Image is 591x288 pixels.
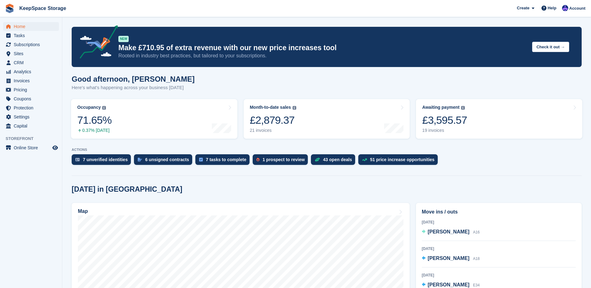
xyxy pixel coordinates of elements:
h2: Map [78,209,88,214]
p: Here's what's happening across your business [DATE] [72,84,195,91]
span: CRM [14,58,51,67]
a: menu [3,103,59,112]
img: icon-info-grey-7440780725fd019a000dd9b08b2336e03edf1995a4989e88bcd33f0948082b44.svg [461,106,465,110]
div: [DATE] [422,246,576,252]
div: 21 invoices [250,128,296,133]
img: price_increase_opportunities-93ffe204e8149a01c8c9dc8f82e8f89637d9d84a8eef4429ea346261dce0b2c0.svg [362,158,367,161]
a: 6 unsigned contracts [134,154,195,168]
a: menu [3,76,59,85]
span: Coupons [14,94,51,103]
div: Awaiting payment [422,105,460,110]
div: [DATE] [422,272,576,278]
div: 0.37% [DATE] [77,128,112,133]
img: Chloe Clark [562,5,568,11]
div: 43 open deals [323,157,352,162]
img: contract_signature_icon-13c848040528278c33f63329250d36e43548de30e8caae1d1a13099fd9432cc5.svg [138,158,142,161]
a: Preview store [51,144,59,151]
img: prospect-51fa495bee0391a8d652442698ab0144808aea92771e9ea1ae160a38d050c398.svg [256,158,260,161]
a: menu [3,40,59,49]
a: menu [3,122,59,130]
span: A16 [473,230,479,234]
a: menu [3,67,59,76]
img: verify_identity-adf6edd0f0f0b5bbfe63781bf79b02c33cf7c696d77639b501bdc392416b5a36.svg [75,158,80,161]
a: Awaiting payment £3,595.57 19 invoices [416,99,582,139]
div: 71.65% [77,114,112,127]
img: icon-info-grey-7440780725fd019a000dd9b08b2336e03edf1995a4989e88bcd33f0948082b44.svg [102,106,106,110]
a: 1 prospect to review [253,154,311,168]
a: menu [3,31,59,40]
p: ACTIONS [72,148,582,152]
span: Settings [14,113,51,121]
h1: Good afternoon, [PERSON_NAME] [72,75,195,83]
a: menu [3,85,59,94]
span: Subscriptions [14,40,51,49]
a: 7 unverified identities [72,154,134,168]
a: menu [3,94,59,103]
div: 7 tasks to complete [206,157,246,162]
img: task-75834270c22a3079a89374b754ae025e5fb1db73e45f91037f5363f120a921f8.svg [199,158,203,161]
a: 7 tasks to complete [195,154,253,168]
a: Occupancy 71.65% 0.37% [DATE] [71,99,237,139]
p: Rooted in industry best practices, but tailored to your subscriptions. [118,52,527,59]
span: Analytics [14,67,51,76]
span: Protection [14,103,51,112]
a: menu [3,49,59,58]
span: [PERSON_NAME] [428,256,469,261]
img: stora-icon-8386f47178a22dfd0bd8f6a31ec36ba5ce8667c1dd55bd0f319d3a0aa187defe.svg [5,4,14,13]
span: [PERSON_NAME] [428,229,469,234]
p: Make £710.95 of extra revenue with our new price increases tool [118,43,527,52]
span: Invoices [14,76,51,85]
div: £3,595.57 [422,114,467,127]
h2: Move ins / outs [422,208,576,216]
a: [PERSON_NAME] A16 [422,228,480,236]
a: menu [3,143,59,152]
img: price-adjustments-announcement-icon-8257ccfd72463d97f412b2fc003d46551f7dbcb40ab6d574587a9cd5c0d94... [74,25,118,61]
span: Pricing [14,85,51,94]
span: Online Store [14,143,51,152]
a: 43 open deals [311,154,358,168]
div: 6 unsigned contracts [145,157,189,162]
a: KeepSpace Storage [17,3,69,13]
span: Capital [14,122,51,130]
div: Month-to-date sales [250,105,291,110]
span: Home [14,22,51,31]
div: 7 unverified identities [83,157,128,162]
span: Sites [14,49,51,58]
h2: [DATE] in [GEOGRAPHIC_DATA] [72,185,182,194]
div: £2,879.37 [250,114,296,127]
div: 19 invoices [422,128,467,133]
span: Create [517,5,529,11]
span: [PERSON_NAME] [428,282,469,287]
span: Tasks [14,31,51,40]
div: 51 price increase opportunities [370,157,435,162]
button: Check it out → [532,42,569,52]
span: Account [569,5,585,12]
span: Help [548,5,556,11]
div: Occupancy [77,105,101,110]
a: menu [3,113,59,121]
div: [DATE] [422,219,576,225]
div: 1 prospect to review [263,157,305,162]
a: 51 price increase opportunities [358,154,441,168]
span: A18 [473,257,479,261]
a: [PERSON_NAME] A18 [422,255,480,263]
span: Storefront [6,136,62,142]
img: icon-info-grey-7440780725fd019a000dd9b08b2336e03edf1995a4989e88bcd33f0948082b44.svg [293,106,296,110]
img: deal-1b604bf984904fb50ccaf53a9ad4b4a5d6e5aea283cecdc64d6e3604feb123c2.svg [315,157,320,162]
div: NEW [118,36,129,42]
span: E34 [473,283,479,287]
a: menu [3,58,59,67]
a: Month-to-date sales £2,879.37 21 invoices [244,99,410,139]
a: menu [3,22,59,31]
